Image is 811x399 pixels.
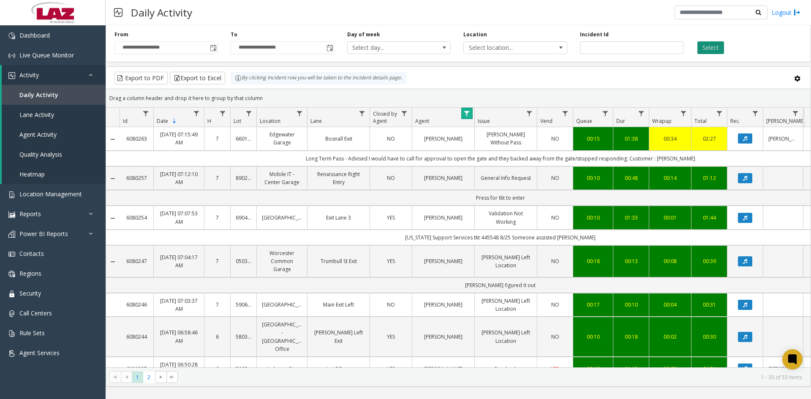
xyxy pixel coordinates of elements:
[170,72,225,84] button: Export to Excel
[262,301,302,309] a: [GEOGRAPHIC_DATA]
[125,135,148,143] a: 6080263
[210,365,225,373] a: 6
[210,333,225,341] a: 6
[694,117,707,125] span: Total
[578,214,608,222] div: 00:10
[375,135,407,143] a: NO
[654,174,686,182] a: 00:14
[387,135,395,142] span: NO
[618,257,644,265] div: 00:13
[790,108,801,119] a: Parker Filter Menu
[578,174,608,182] a: 00:10
[480,174,532,182] a: General Info Request
[697,214,722,222] a: 01:44
[399,108,410,119] a: Closed by Agent Filter Menu
[697,174,722,182] div: 01:12
[375,257,407,265] a: YES
[551,333,559,340] span: NO
[551,365,559,372] span: YES
[794,8,800,17] img: logout
[2,85,106,105] a: Daily Activity
[313,214,365,222] a: Exit Lane 3
[313,301,365,309] a: Main Exit Left
[236,214,251,222] a: 690420
[19,170,45,178] span: Heatmap
[387,214,395,221] span: YES
[387,333,395,340] span: YES
[697,365,722,373] div: 01:31
[183,374,802,381] kendo-pager-info: 1 - 30 of 53 items
[125,365,148,373] a: 6080237
[155,371,166,383] span: Go to the next page
[106,215,120,222] a: Collapse Details
[654,333,686,341] div: 00:02
[231,31,237,38] label: To
[551,214,559,221] span: NO
[551,258,559,265] span: NO
[697,135,722,143] a: 02:27
[768,365,798,373] a: [PERSON_NAME]
[2,164,106,184] a: Heatmap
[19,289,41,297] span: Security
[387,301,395,308] span: NO
[417,174,469,182] a: [PERSON_NAME]
[310,117,322,125] span: Lane
[697,333,722,341] a: 00:30
[8,330,15,337] img: 'icon'
[551,301,559,308] span: NO
[231,72,406,84] div: By clicking Incident row you will be taken to the incident details page.
[191,108,202,119] a: Date Filter Menu
[480,209,532,225] a: Validation Not Working
[236,365,251,373] a: 590571
[2,65,106,85] a: Activity
[106,91,811,106] div: Drag a column header and drop it here to group by that column
[106,366,120,372] a: Collapse Details
[480,253,532,269] a: [PERSON_NAME] Left Location
[19,111,54,119] span: Lane Activity
[125,257,148,265] a: 6080247
[262,249,302,274] a: Worcester Common Garage
[313,170,365,186] a: Renaissance Right Entry
[616,117,625,125] span: Dur
[347,31,380,38] label: Day of week
[478,117,490,125] span: Issue
[171,118,178,125] span: Sortable
[8,271,15,277] img: 'icon'
[19,210,41,218] span: Reports
[207,117,211,125] span: H
[578,333,608,341] div: 00:10
[234,117,241,125] span: Lot
[106,258,120,265] a: Collapse Details
[19,31,50,39] span: Dashboard
[210,214,225,222] a: 7
[294,108,305,119] a: Location Filter Menu
[236,257,251,265] a: 050315
[236,333,251,341] a: 580368
[578,257,608,265] div: 00:18
[262,214,302,222] a: [GEOGRAPHIC_DATA]
[417,135,469,143] a: [PERSON_NAME]
[654,135,686,143] div: 00:34
[417,214,469,222] a: [PERSON_NAME]
[375,301,407,309] a: NO
[387,174,395,182] span: NO
[8,72,15,79] img: 'icon'
[2,144,106,164] a: Quality Analysis
[618,301,644,309] div: 00:10
[106,175,120,182] a: Collapse Details
[159,209,199,225] a: [DATE] 07:07:53 AM
[417,257,469,265] a: [PERSON_NAME]
[375,174,407,182] a: NO
[125,174,148,182] a: 6080257
[313,257,365,265] a: Trumbull St Exit
[236,174,251,182] a: 890201
[618,135,644,143] a: 01:38
[654,257,686,265] a: 00:08
[8,290,15,297] img: 'icon'
[678,108,689,119] a: Wrapup Filter Menu
[542,135,568,143] a: NO
[8,33,15,39] img: 'icon'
